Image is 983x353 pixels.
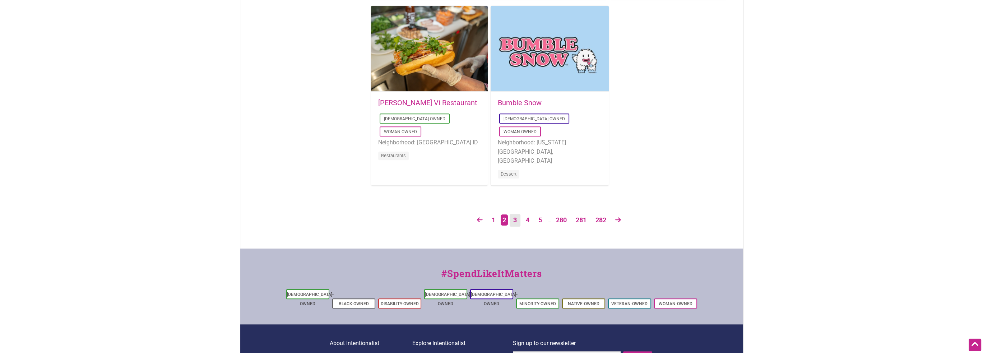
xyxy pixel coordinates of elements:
a: [DEMOGRAPHIC_DATA]-Owned [287,292,334,306]
a: Page 281 [572,214,590,227]
a: Native-Owned [568,301,599,306]
span: … [547,218,551,223]
p: About Intentionalist [330,339,412,348]
a: Veteran-Owned [611,301,648,306]
a: [PERSON_NAME] Vi Restaurant [378,98,477,107]
a: Bumble Snow [498,98,542,107]
li: Neighborhood: [US_STATE][GEOGRAPHIC_DATA], [GEOGRAPHIC_DATA] [498,138,602,166]
div: Scroll Back to Top [969,339,981,351]
a: Dessert [501,171,516,177]
a: Disability-Owned [381,301,419,306]
p: Sign up to our newsletter [513,339,653,348]
a: [DEMOGRAPHIC_DATA]-Owned [425,292,472,306]
a: Page 4 [522,214,533,227]
a: Woman-Owned [504,129,537,134]
li: Neighborhood: [GEOGRAPHIC_DATA] ID [378,138,481,147]
a: Page 3 [510,214,520,227]
a: [DEMOGRAPHIC_DATA]-Owned [471,292,518,306]
a: Woman-Owned [384,129,417,134]
div: #SpendLikeItMatters [240,266,743,288]
a: Restaurants [381,153,406,158]
p: Explore Intentionalist [412,339,513,348]
a: Page 5 [535,214,546,227]
a: Page 1 [488,214,499,227]
a: [DEMOGRAPHIC_DATA]-Owned [384,116,445,121]
a: Black-Owned [339,301,369,306]
span: Page 2 [501,214,508,226]
a: Woman-Owned [659,301,692,306]
a: Page 282 [592,214,610,227]
a: Page 280 [552,214,570,227]
a: Minority-Owned [519,301,556,306]
a: [DEMOGRAPHIC_DATA]-Owned [504,116,565,121]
